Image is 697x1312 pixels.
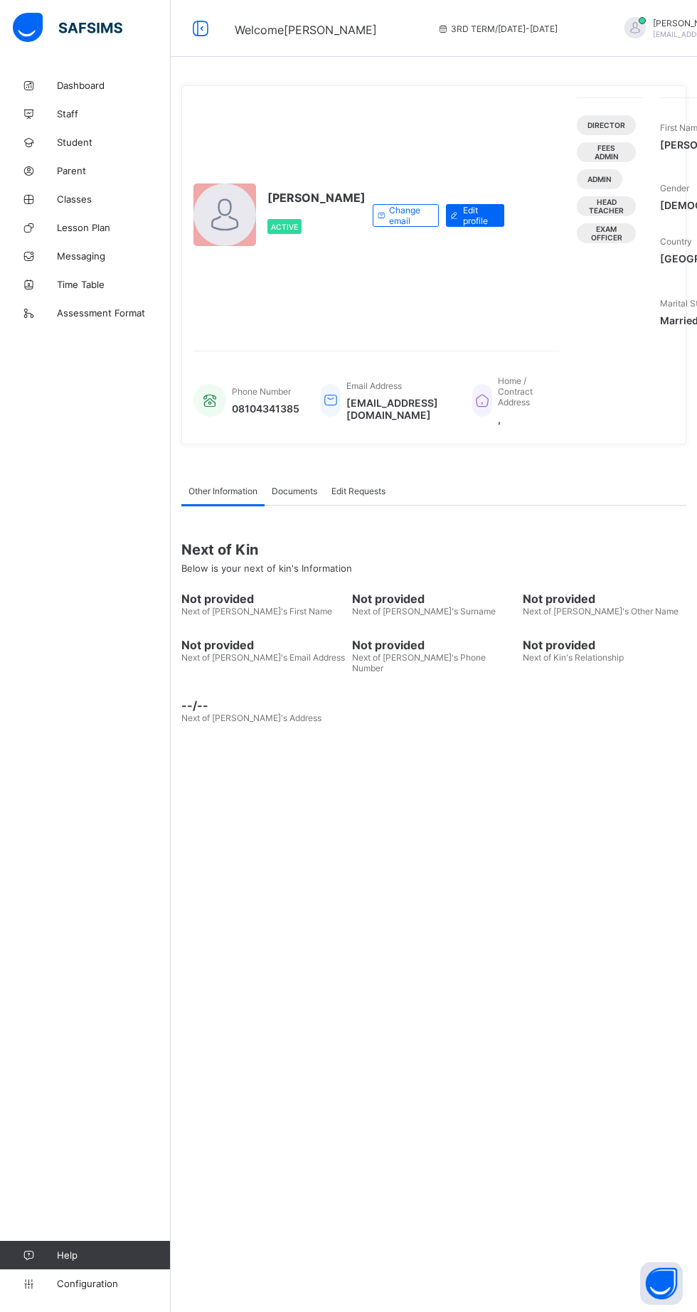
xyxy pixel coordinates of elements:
[13,13,122,43] img: safsims
[57,108,171,119] span: Staff
[57,193,171,205] span: Classes
[181,713,321,723] span: Next of [PERSON_NAME]'s Address
[587,198,625,215] span: Head Teacher
[57,137,171,148] span: Student
[640,1262,683,1305] button: Open asap
[352,638,516,652] span: Not provided
[587,225,625,242] span: Exam Officer
[181,698,345,713] span: --/--
[57,279,171,290] span: Time Table
[235,23,377,37] span: Welcome [PERSON_NAME]
[463,205,494,226] span: Edit profile
[57,80,171,91] span: Dashboard
[232,386,291,397] span: Phone Number
[352,606,496,617] span: Next of [PERSON_NAME]'s Surname
[181,592,345,606] span: Not provided
[181,541,686,558] span: Next of Kin
[57,165,171,176] span: Parent
[352,652,486,673] span: Next of [PERSON_NAME]'s Phone Number
[271,223,298,231] span: Active
[523,638,686,652] span: Not provided
[57,1278,170,1289] span: Configuration
[181,606,332,617] span: Next of [PERSON_NAME]'s First Name
[523,652,624,663] span: Next of Kin's Relationship
[587,121,625,129] span: DIRECTOR
[57,250,171,262] span: Messaging
[57,1249,170,1261] span: Help
[352,592,516,606] span: Not provided
[188,486,257,496] span: Other Information
[181,652,345,663] span: Next of [PERSON_NAME]'s Email Address
[660,236,692,247] span: Country
[660,183,689,193] span: Gender
[437,23,558,34] span: session/term information
[389,205,427,226] span: Change email
[267,191,366,205] span: [PERSON_NAME]
[523,606,679,617] span: Next of [PERSON_NAME]'s Other Name
[57,222,171,233] span: Lesson Plan
[181,562,352,574] span: Below is your next of kin's Information
[57,307,171,319] span: Assessment Format
[587,175,612,183] span: Admin
[346,380,402,391] span: Email Address
[331,486,385,496] span: Edit Requests
[498,375,533,407] span: Home / Contract Address
[181,638,345,652] span: Not provided
[498,413,546,425] span: ,
[272,486,317,496] span: Documents
[523,592,686,606] span: Not provided
[346,397,451,421] span: [EMAIL_ADDRESS][DOMAIN_NAME]
[232,402,299,415] span: 08104341385
[587,144,625,161] span: Fees Admin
